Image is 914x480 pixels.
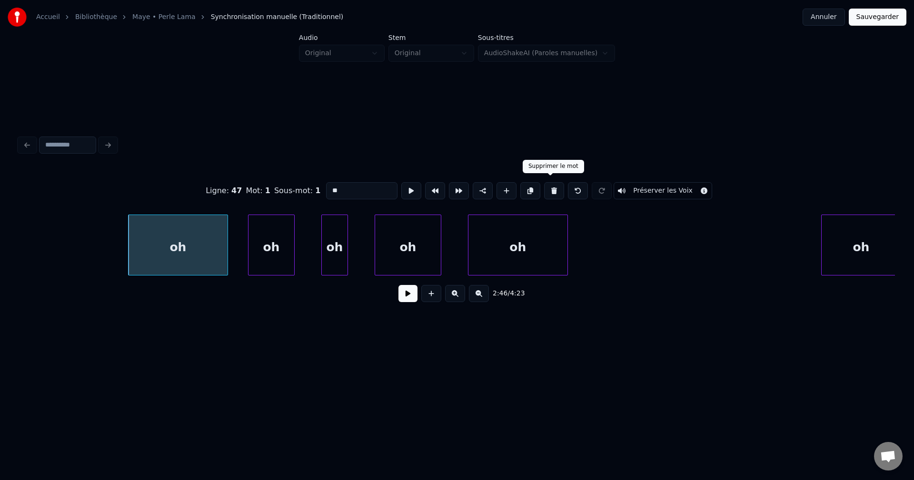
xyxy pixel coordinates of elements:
[231,186,242,195] span: 47
[274,185,320,196] div: Sous-mot :
[75,12,117,22] a: Bibliothèque
[388,34,474,41] label: Stem
[528,163,578,170] div: Supprimer le mot
[478,34,615,41] label: Sous-titres
[493,289,516,298] div: /
[8,8,27,27] img: youka
[874,442,903,470] a: Ouvrir le chat
[315,186,320,195] span: 1
[299,34,385,41] label: Audio
[132,12,196,22] a: Maye • Perle Lama
[614,182,712,199] button: Toggle
[510,289,525,298] span: 4:23
[36,12,60,22] a: Accueil
[211,12,344,22] span: Synchronisation manuelle (Traditionnel)
[246,185,270,196] div: Mot :
[36,12,343,22] nav: breadcrumb
[849,9,906,26] button: Sauvegarder
[493,289,507,298] span: 2:46
[803,9,844,26] button: Annuler
[206,185,242,196] div: Ligne :
[265,186,270,195] span: 1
